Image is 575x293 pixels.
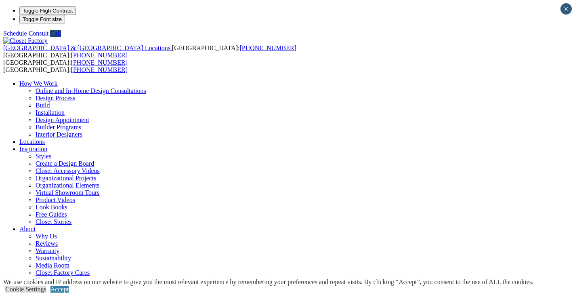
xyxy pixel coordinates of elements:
[71,52,128,59] a: [PHONE_NUMBER]
[36,240,58,247] a: Reviews
[36,109,65,116] a: Installation
[36,255,71,261] a: Sustainability
[36,247,59,254] a: Warranty
[36,124,81,131] a: Builder Programs
[19,226,36,232] a: About
[36,204,67,211] a: Look Books
[36,276,82,283] a: Customer Service
[36,131,82,138] a: Interior Designers
[19,80,58,87] a: How We Work
[3,30,48,37] a: Schedule Consult
[36,211,67,218] a: Free Guides
[36,87,146,94] a: Online and In-Home Design Consultations
[3,44,170,51] span: [GEOGRAPHIC_DATA] & [GEOGRAPHIC_DATA] Locations
[36,102,50,109] a: Build
[239,44,296,51] a: [PHONE_NUMBER]
[36,218,71,225] a: Closet Stories
[36,262,69,269] a: Media Room
[5,286,46,293] a: Cookie Settings
[36,116,89,123] a: Design Appointment
[36,95,75,101] a: Design Process
[19,145,47,152] a: Inspiration
[36,269,90,276] a: Closet Factory Cares
[3,37,48,44] img: Closet Factory
[36,182,99,189] a: Organizational Elements
[23,8,73,14] span: Toggle High Contrast
[71,59,128,66] a: [PHONE_NUMBER]
[36,189,100,196] a: Virtual Showroom Tours
[36,196,75,203] a: Product Videos
[50,286,69,293] a: Accept
[560,3,572,15] button: Close
[36,153,51,160] a: Styles
[50,30,61,37] a: Call
[36,233,57,240] a: Why Us
[23,16,62,22] span: Toggle Font size
[71,66,128,73] a: [PHONE_NUMBER]
[36,175,96,181] a: Organizational Projects
[36,160,94,167] a: Create a Design Board
[3,44,172,51] a: [GEOGRAPHIC_DATA] & [GEOGRAPHIC_DATA] Locations
[19,138,45,145] a: Locations
[36,167,100,174] a: Closet Accessory Videos
[3,278,533,286] div: We use cookies and IP address on our website to give you the most relevant experience by remember...
[19,6,76,15] button: Toggle High Contrast
[19,15,65,23] button: Toggle Font size
[3,59,128,73] span: [GEOGRAPHIC_DATA]: [GEOGRAPHIC_DATA]:
[3,44,296,59] span: [GEOGRAPHIC_DATA]: [GEOGRAPHIC_DATA]:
